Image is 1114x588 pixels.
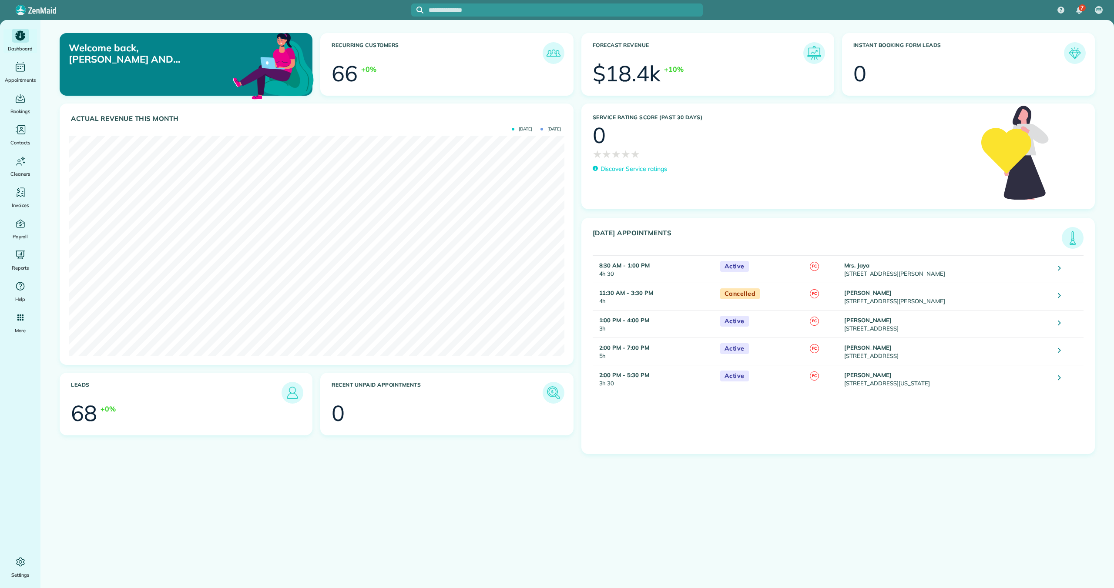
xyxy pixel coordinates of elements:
[593,337,716,365] td: 5h
[593,283,716,310] td: 4h
[1096,7,1102,13] span: FB
[842,283,1052,310] td: [STREET_ADDRESS][PERSON_NAME]
[332,382,542,404] h3: Recent unpaid appointments
[810,262,819,271] span: FC
[593,146,602,162] span: ★
[71,115,564,123] h3: Actual Revenue this month
[664,64,684,74] div: +10%
[1080,4,1084,11] span: 7
[332,42,542,64] h3: Recurring Customers
[3,248,37,272] a: Reports
[361,64,376,74] div: +0%
[602,146,611,162] span: ★
[853,42,1064,64] h3: Instant Booking Form Leads
[8,44,33,53] span: Dashboard
[10,170,30,178] span: Cleaners
[842,337,1052,365] td: [STREET_ADDRESS]
[599,289,653,296] strong: 11:30 AM - 3:30 PM
[15,326,26,335] span: More
[720,288,760,299] span: Cancelled
[69,42,233,65] p: Welcome back, [PERSON_NAME] AND [PERSON_NAME]!
[332,402,345,424] div: 0
[844,344,892,351] strong: [PERSON_NAME]
[599,344,649,351] strong: 2:00 PM - 7:00 PM
[844,262,869,269] strong: Mrs. Jaya
[720,261,749,272] span: Active
[411,7,423,13] button: Focus search
[10,138,30,147] span: Contacts
[593,365,716,392] td: 3h 30
[844,317,892,324] strong: [PERSON_NAME]
[593,114,973,120] h3: Service Rating score (past 30 days)
[3,60,37,84] a: Appointments
[810,371,819,381] span: FC
[416,7,423,13] svg: Focus search
[842,310,1052,337] td: [STREET_ADDRESS]
[512,127,532,131] span: [DATE]
[631,146,640,162] span: ★
[11,571,30,579] span: Settings
[611,146,621,162] span: ★
[15,295,26,304] span: Help
[3,185,37,210] a: Invoices
[1064,229,1081,247] img: icon_todays_appointments-901f7ab196bb0bea1936b74009e4eb5ffbc2d2711fa7634e0d609ed5ef32b18b.png
[12,201,29,210] span: Invoices
[593,63,661,84] div: $18.4k
[545,44,562,62] img: icon_recurring_customers-cf858462ba22bcd05b5a5880d41d6543d210077de5bb9ebc9590e49fd87d84ed.png
[13,232,28,241] span: Payroll
[720,371,749,381] span: Active
[5,76,36,84] span: Appointments
[810,317,819,326] span: FC
[3,154,37,178] a: Cleaners
[842,365,1052,392] td: [STREET_ADDRESS][US_STATE]
[593,255,716,283] td: 4h 30
[3,217,37,241] a: Payroll
[71,402,97,424] div: 68
[231,23,315,107] img: dashboard_welcome-42a62b7d889689a78055ac9021e634bf52bae3f8056760290aed330b23ab8690.png
[599,262,650,269] strong: 8:30 AM - 1:00 PM
[805,44,823,62] img: icon_forecast_revenue-8c13a41c7ed35a8dcfafea3cbb826a0462acb37728057bba2d056411b612bbbe.png
[853,63,866,84] div: 0
[593,310,716,337] td: 3h
[3,91,37,116] a: Bookings
[593,229,1062,249] h3: [DATE] Appointments
[599,371,649,378] strong: 2:00 PM - 5:30 PM
[621,146,631,162] span: ★
[3,29,37,53] a: Dashboard
[332,63,358,84] div: 66
[810,344,819,353] span: FC
[593,164,667,174] a: Discover Service ratings
[540,127,561,131] span: [DATE]
[3,123,37,147] a: Contacts
[10,107,30,116] span: Bookings
[71,382,282,404] h3: Leads
[101,404,116,414] div: +0%
[599,317,649,324] strong: 1:00 PM - 4:00 PM
[601,164,667,174] p: Discover Service ratings
[842,255,1052,283] td: [STREET_ADDRESS][PERSON_NAME]
[593,124,606,146] div: 0
[12,264,29,272] span: Reports
[844,289,892,296] strong: [PERSON_NAME]
[3,555,37,579] a: Settings
[545,384,562,401] img: icon_unpaid_appointments-47b8ce3997adf2238b356f14209ab4cced10bd1f174958f3ca8f1d0dd7fffeee.png
[720,343,749,354] span: Active
[810,289,819,298] span: FC
[3,279,37,304] a: Help
[844,371,892,378] strong: [PERSON_NAME]
[284,384,301,401] img: icon_leads-1bed01f49abd5b7fead27621c3d59655bb73ed531f8eeb49469d10e621d6b896.png
[1070,1,1088,20] div: 7 unread notifications
[1066,44,1084,62] img: icon_form_leads-04211a6a04a5b2264e4ee56bc0799ec3eb69b7e499cbb523a139df1d13a81ae0.png
[720,316,749,327] span: Active
[593,42,803,64] h3: Forecast Revenue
